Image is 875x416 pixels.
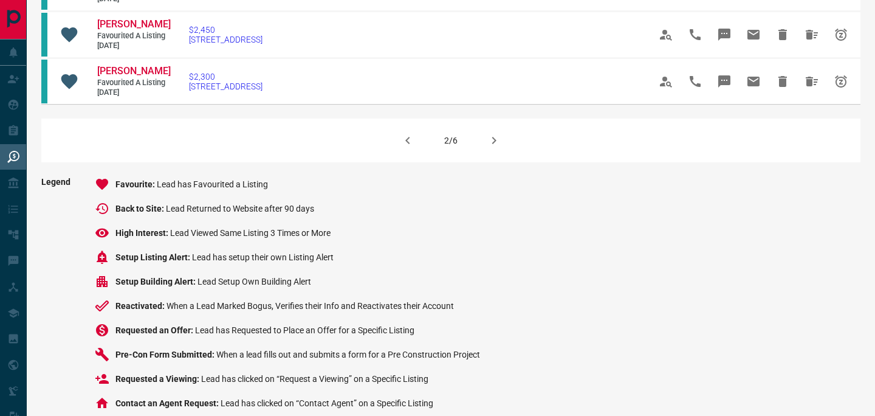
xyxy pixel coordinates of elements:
span: Setup Building Alert [115,277,197,286]
a: $2,450[STREET_ADDRESS] [189,25,262,44]
a: [PERSON_NAME] [97,65,170,78]
span: Favourited a Listing [97,78,170,88]
div: condos.ca [41,13,47,57]
span: High Interest [115,228,170,238]
span: Favourited a Listing [97,31,170,41]
span: Lead Viewed Same Listing 3 Times or More [170,228,331,238]
span: [STREET_ADDRESS] [189,35,262,44]
span: Contact an Agent Request [115,398,221,408]
span: Email [739,67,768,96]
span: When a lead fills out and submits a form for a Pre Construction Project [216,350,480,359]
span: Back to Site [115,204,166,213]
span: Lead has Requested to Place an Offer for a Specific Listing [195,325,414,335]
span: Reactivated [115,301,166,311]
span: Lead Setup Own Building Alert [197,277,311,286]
span: Call [681,67,710,96]
span: Requested an Offer [115,325,195,335]
span: $2,450 [189,25,262,35]
span: [STREET_ADDRESS] [189,81,262,91]
span: Message [710,20,739,49]
span: View Profile [651,67,681,96]
span: [PERSON_NAME] [97,65,171,77]
div: 2/6 [444,136,458,145]
span: Message [710,67,739,96]
span: Setup Listing Alert [115,252,192,262]
a: $2,300[STREET_ADDRESS] [189,72,262,91]
span: Lead has Favourited a Listing [157,179,268,189]
span: Hide [768,67,797,96]
a: [PERSON_NAME] [97,18,170,31]
span: Hide All from Cherie Humphrey [797,67,826,96]
span: Lead Returned to Website after 90 days [166,204,314,213]
span: Pre-Con Form Submitted [115,350,216,359]
span: Snooze [826,20,856,49]
span: Snooze [826,67,856,96]
span: Requested a Viewing [115,374,201,384]
span: Lead has setup their own Listing Alert [192,252,334,262]
span: [PERSON_NAME] [97,18,171,30]
span: Call [681,20,710,49]
span: Hide All from Cherie Humphrey [797,20,826,49]
div: condos.ca [41,60,47,103]
span: Favourite [115,179,157,189]
span: [DATE] [97,88,170,98]
span: Hide [768,20,797,49]
span: $2,300 [189,72,262,81]
span: View Profile [651,20,681,49]
span: When a Lead Marked Bogus, Verifies their Info and Reactivates their Account [166,301,454,311]
span: [DATE] [97,41,170,51]
span: Lead has clicked on “Request a Viewing” on a Specific Listing [201,374,428,384]
span: Lead has clicked on “Contact Agent” on a Specific Listing [221,398,433,408]
span: Email [739,20,768,49]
